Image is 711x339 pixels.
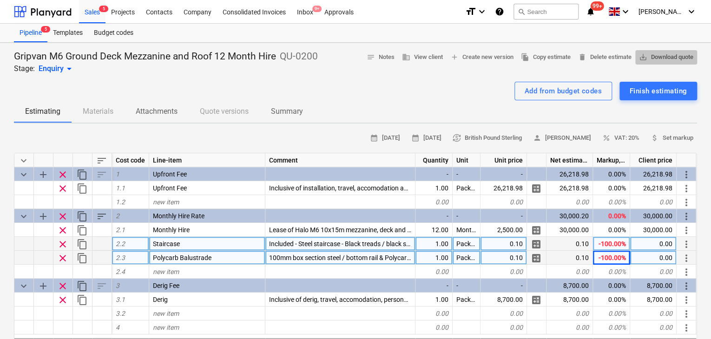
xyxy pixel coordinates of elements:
div: 0.00 [630,195,677,209]
div: 30,000.00 [546,223,593,237]
div: 26,218.98 [546,167,593,181]
span: save_alt [639,53,647,61]
span: Collapse all categories [18,155,29,166]
span: Manage detailed breakdown for the row [531,225,542,236]
span: Inclusive of derig, travel, accomodation, personal allowances for all site staff, and operational... [269,296,555,303]
div: - [481,209,527,223]
span: Collapse category [18,280,29,292]
span: new item [153,268,179,275]
span: business [402,53,410,61]
button: [DATE] [408,131,445,145]
div: 30,000.00 [630,209,677,223]
div: 8,700.00 [630,279,677,293]
span: file_copy [521,53,529,61]
div: 26,218.98 [630,167,677,181]
div: 0.00% [593,181,630,195]
span: person [533,134,541,142]
button: Create new version [447,50,517,65]
span: More actions [681,267,692,278]
span: arrow_drop_down [64,63,75,74]
div: 0.00% [593,293,630,306]
span: Remove row [57,280,68,292]
i: keyboard_arrow_down [686,6,697,17]
span: [DATE] [411,133,441,143]
span: 2 [116,212,119,220]
div: 0.00 [481,306,527,320]
div: Comment [265,153,415,167]
button: View client [398,50,447,65]
a: Budget codes [88,24,139,42]
span: Delete estimate [578,52,632,63]
span: More actions [681,239,692,250]
div: Add from budget codes [525,85,602,97]
span: 2.4 [116,268,125,275]
div: 0.00 [546,306,593,320]
button: Add from budget codes [514,82,612,100]
span: 99+ [591,1,604,11]
span: More actions [681,280,692,292]
div: Package [453,251,481,265]
span: Duplicate category [77,211,88,222]
div: - [453,209,481,223]
button: Download quote [635,50,697,65]
span: British Pound Sterling [453,133,522,143]
span: attach_money [651,134,659,142]
span: Copy estimate [521,52,571,63]
div: - [481,279,527,293]
a: Templates [47,24,88,42]
span: Remove row [57,183,68,194]
span: new item [153,198,179,206]
button: British Pound Sterling [449,131,526,145]
div: 0.00 [630,320,677,334]
div: 0.00 [546,195,593,209]
span: Set markup [651,133,693,143]
div: 26,218.98 [630,181,677,195]
span: calendar_month [411,134,420,142]
span: Add sub category to row [38,169,49,180]
div: - [453,167,481,181]
i: notifications [586,6,595,17]
span: Polycarb Balustrade [153,254,211,261]
span: [DATE] [370,133,400,143]
div: 0.00% [593,195,630,209]
div: 0.10 [481,237,527,251]
span: Collapse category [18,169,29,180]
div: 2,500.00 [481,223,527,237]
a: Pipeline5 [14,24,47,42]
div: 0.00 [481,195,527,209]
div: 30,000.20 [546,209,593,223]
span: Duplicate row [77,183,88,194]
div: Markup, % [593,153,630,167]
span: Collapse category [18,211,29,222]
div: Chat Widget [665,294,711,339]
span: currency_exchange [453,134,461,142]
div: Quantity [415,153,453,167]
div: 0.00 [415,320,453,334]
span: Monthly Hire [153,226,190,234]
span: Upfront Fee [153,184,187,192]
span: More actions [681,253,692,264]
div: 0.00% [593,223,630,237]
div: - [415,167,453,181]
span: new item [153,310,179,317]
div: Cost code [112,153,149,167]
i: format_size [465,6,476,17]
span: Sort rows within table [96,155,107,166]
div: 0.00% [593,209,630,223]
div: 8,700.00 [481,293,527,306]
div: 0.00% [593,320,630,334]
span: Notes [367,52,395,63]
span: Duplicate row [77,239,88,250]
div: Package [453,181,481,195]
span: 1 [116,170,119,178]
span: Create new version [450,52,513,63]
span: Add sub category to row [38,280,49,292]
span: Add sub category to row [38,211,49,222]
div: 8,700.00 [630,293,677,306]
div: Package [453,237,481,251]
span: More actions [681,197,692,208]
span: Download quote [639,52,693,63]
span: Remove row [57,294,68,306]
div: Line-item [149,153,265,167]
